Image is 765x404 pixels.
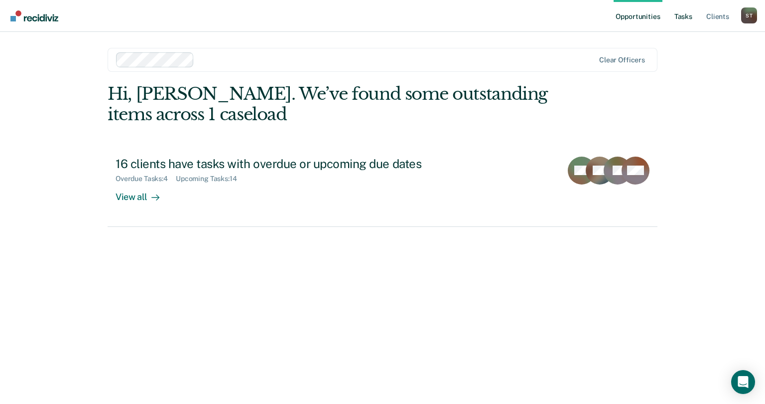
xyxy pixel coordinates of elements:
[176,175,245,183] div: Upcoming Tasks : 14
[741,7,757,23] div: S T
[741,7,757,23] button: Profile dropdown button
[116,183,171,202] div: View all
[116,157,465,171] div: 16 clients have tasks with overdue or upcoming due dates
[599,56,645,64] div: Clear officers
[731,370,755,394] div: Open Intercom Messenger
[116,175,176,183] div: Overdue Tasks : 4
[10,10,58,21] img: Recidiviz
[108,84,547,125] div: Hi, [PERSON_NAME]. We’ve found some outstanding items across 1 caseload
[108,149,657,227] a: 16 clients have tasks with overdue or upcoming due datesOverdue Tasks:4Upcoming Tasks:14View all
